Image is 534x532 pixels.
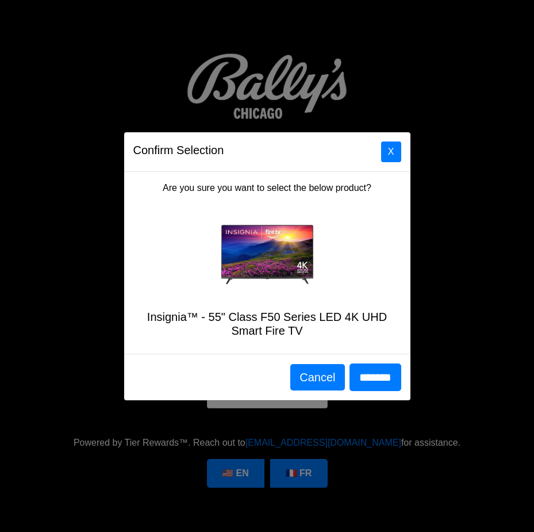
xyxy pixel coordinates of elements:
[221,225,313,284] img: Insignia™ - 55" Class F50 Series LED 4K UHD Smart Fire TV
[133,310,401,338] h5: Insignia™ - 55" Class F50 Series LED 4K UHD Smart Fire TV
[124,172,410,354] div: Are you sure you want to select the below product?
[381,141,401,162] button: Close
[290,364,344,391] button: Cancel
[133,141,224,159] h5: Confirm Selection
